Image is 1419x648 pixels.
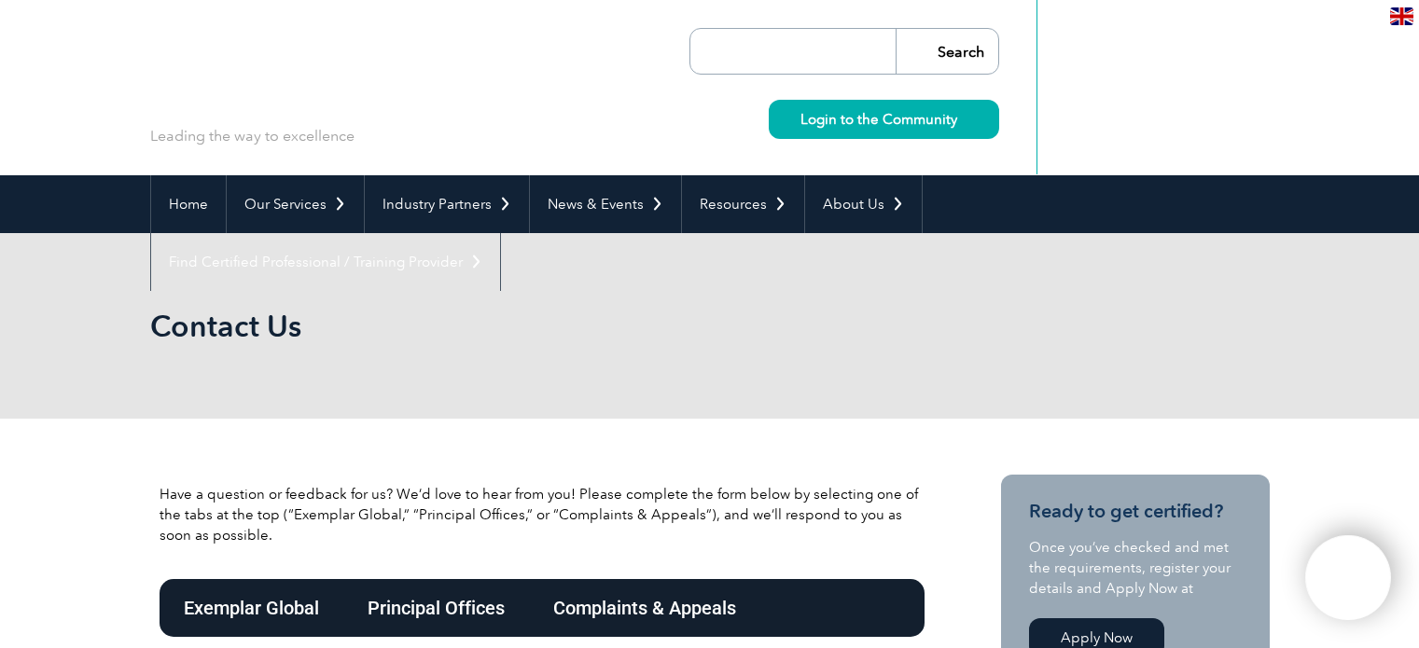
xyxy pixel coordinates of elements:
[151,175,226,233] a: Home
[1029,537,1242,599] p: Once you’ve checked and met the requirements, register your details and Apply Now at
[343,579,529,637] div: Principal Offices
[1390,7,1413,25] img: en
[160,579,343,637] div: Exemplar Global
[529,579,760,637] div: Complaints & Appeals
[957,114,967,124] img: svg+xml;nitro-empty-id=MzU3OjIyMw==-1;base64,PHN2ZyB2aWV3Qm94PSIwIDAgMTEgMTEiIHdpZHRoPSIxMSIgaGVp...
[682,175,804,233] a: Resources
[227,175,364,233] a: Our Services
[530,175,681,233] a: News & Events
[1325,555,1371,601] img: svg+xml;nitro-empty-id=MTE3MToxMTY=-1;base64,PHN2ZyB2aWV3Qm94PSIwIDAgNDAwIDQwMCIgd2lkdGg9IjQwMCIg...
[365,175,529,233] a: Industry Partners
[805,175,922,233] a: About Us
[896,29,998,74] input: Search
[151,233,500,291] a: Find Certified Professional / Training Provider
[1029,500,1242,523] h3: Ready to get certified?
[150,308,867,344] h1: Contact Us
[160,484,925,545] p: Have a question or feedback for us? We’d love to hear from you! Please complete the form below by...
[150,126,355,146] p: Leading the way to excellence
[769,100,999,139] a: Login to the Community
